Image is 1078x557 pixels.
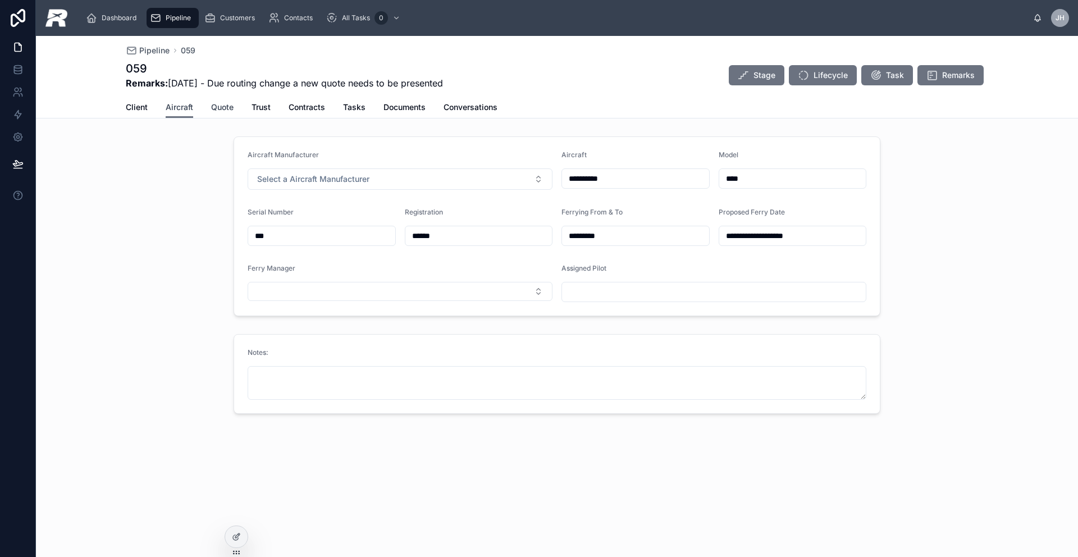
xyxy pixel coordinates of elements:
span: Stage [753,70,775,81]
div: scrollable content [77,6,1033,30]
a: Pipeline [147,8,199,28]
span: [DATE] - Due routing change a new quote needs to be presented [126,76,443,90]
a: Quote [211,97,234,120]
a: All Tasks0 [323,8,406,28]
a: Conversations [444,97,497,120]
span: Documents [383,102,426,113]
span: Ferry Manager [248,264,295,272]
span: Aircraft [561,150,587,159]
button: Select Button [248,282,552,301]
a: 059 [181,45,195,56]
div: 0 [374,11,388,25]
a: Documents [383,97,426,120]
span: JH [1056,13,1065,22]
span: Dashboard [102,13,136,22]
span: Contracts [289,102,325,113]
a: Contracts [289,97,325,120]
a: Customers [201,8,263,28]
span: Task [886,70,904,81]
span: Model [719,150,738,159]
span: All Tasks [342,13,370,22]
span: Trust [252,102,271,113]
a: Contacts [265,8,321,28]
span: Tasks [343,102,366,113]
span: Ferrying From & To [561,208,623,216]
a: Pipeline [126,45,170,56]
strong: Remarks: [126,77,168,89]
span: Quote [211,102,234,113]
button: Stage [729,65,784,85]
a: Client [126,97,148,120]
span: Contacts [284,13,313,22]
span: Proposed Ferry Date [719,208,785,216]
span: Lifecycle [814,70,848,81]
span: Pipeline [166,13,191,22]
button: Task [861,65,913,85]
img: App logo [45,9,68,27]
span: Notes: [248,348,268,357]
span: Customers [220,13,255,22]
button: Lifecycle [789,65,857,85]
span: Aircraft Manufacturer [248,150,319,159]
span: Client [126,102,148,113]
span: Aircraft [166,102,193,113]
span: Remarks [942,70,975,81]
a: Tasks [343,97,366,120]
span: Select a Aircraft Manufacturer [257,174,369,185]
button: Remarks [917,65,984,85]
a: Dashboard [83,8,144,28]
h1: 059 [126,61,443,76]
span: Registration [405,208,443,216]
button: Select Button [248,168,552,190]
span: Assigned Pilot [561,264,606,272]
span: Pipeline [139,45,170,56]
a: Aircraft [166,97,193,118]
span: Conversations [444,102,497,113]
a: Trust [252,97,271,120]
span: Serial Number [248,208,294,216]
